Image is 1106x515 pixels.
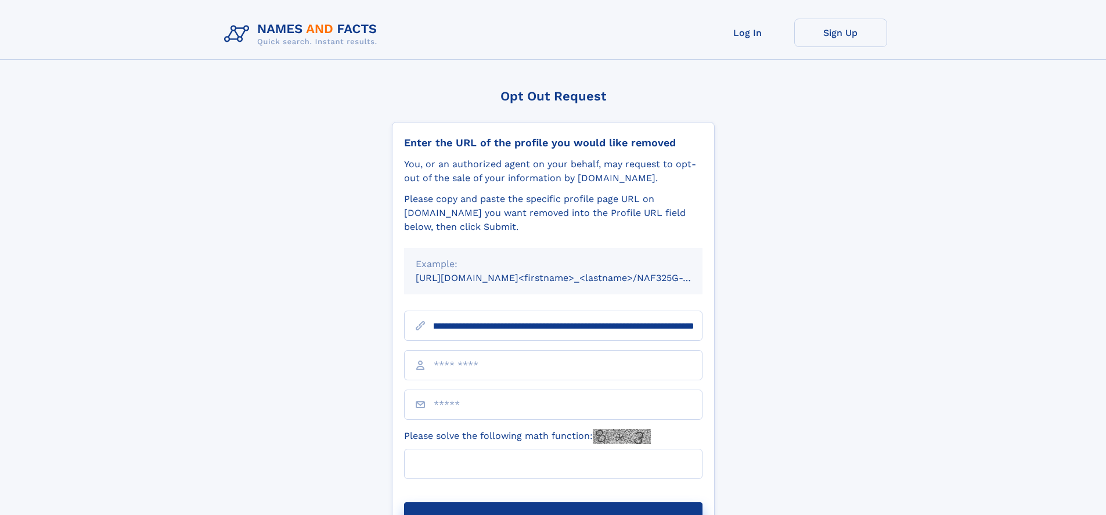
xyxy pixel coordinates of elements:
[392,89,715,103] div: Opt Out Request
[404,192,702,234] div: Please copy and paste the specific profile page URL on [DOMAIN_NAME] you want removed into the Pr...
[404,429,651,444] label: Please solve the following math function:
[219,19,387,50] img: Logo Names and Facts
[701,19,794,47] a: Log In
[416,257,691,271] div: Example:
[794,19,887,47] a: Sign Up
[416,272,725,283] small: [URL][DOMAIN_NAME]<firstname>_<lastname>/NAF325G-xxxxxxxx
[404,157,702,185] div: You, or an authorized agent on your behalf, may request to opt-out of the sale of your informatio...
[404,136,702,149] div: Enter the URL of the profile you would like removed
